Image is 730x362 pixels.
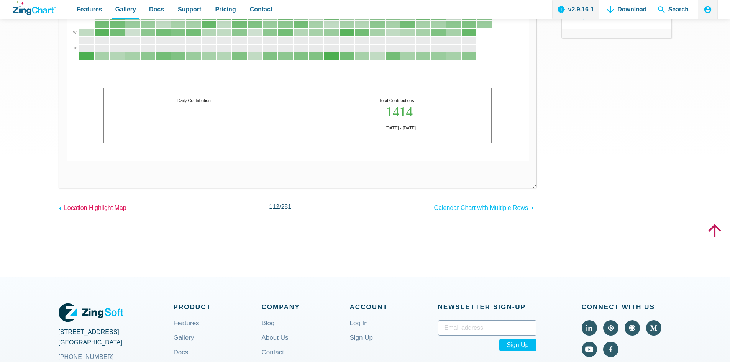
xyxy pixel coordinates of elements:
span: Docs [149,4,164,15]
a: Visit ZingChart on LinkedIn (external). [582,320,597,336]
span: Account [350,301,438,313]
span: Location Highlight Map [64,205,126,211]
a: ZingSoft Logo. Click to visit the ZingSoft site (external). [59,301,123,324]
a: Log In [350,320,368,339]
span: 281 [281,203,291,210]
a: Blog [262,320,275,339]
a: Location Highlight Map [59,201,126,213]
span: Newsletter Sign‑up [438,301,536,313]
a: ZingChart Logo. Click to return to the homepage [13,1,56,15]
a: Visit ZingChart on GitHub (external). [625,320,640,336]
span: Product [174,301,262,313]
span: Features [77,4,102,15]
span: Support [178,4,201,15]
a: About Us [262,335,289,353]
span: Company [262,301,350,313]
span: 112 [269,203,279,210]
a: Visit ZingChart on Medium (external). [646,320,661,336]
a: Sign Up [350,335,373,353]
span: Pricing [215,4,236,15]
a: Calendar Chart with Multiple Rows [434,201,537,213]
span: Gallery [115,4,136,15]
span: / [269,201,291,212]
a: Visit ZingChart on Facebook (external). [603,342,618,357]
a: Visit ZingChart on CodePen (external). [603,320,618,336]
span: Connect With Us [582,301,672,313]
a: Features [174,320,199,339]
span: Calendar Chart with Multiple Rows [434,205,528,211]
span: Contact [250,4,273,15]
a: Gallery [174,335,194,353]
input: Email address [438,320,536,336]
span: Sign Up [499,339,536,351]
a: Visit ZingChart on YouTube (external). [582,342,597,357]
